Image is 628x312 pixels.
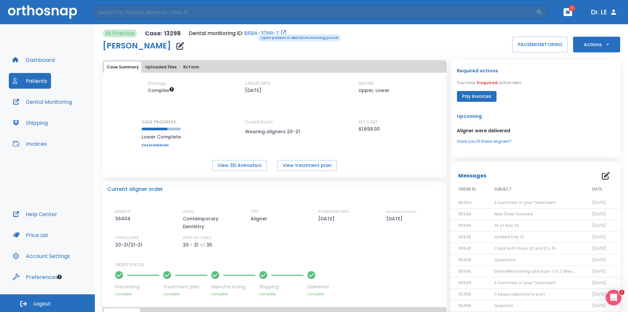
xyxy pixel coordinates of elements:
[211,284,255,290] p: Manufacturing
[189,29,287,37] div: Open patient in dental monitoring portal
[494,257,515,263] span: Questions
[318,215,337,223] p: [DATE]
[9,227,52,243] button: Price List
[307,284,329,290] p: Delivered
[458,223,471,228] span: 35948
[8,5,77,19] img: Orthosnap
[115,241,145,249] p: 20-21/21-21
[145,29,181,37] p: Case: 13298
[458,268,471,274] span: 35948
[458,234,471,240] span: 35948
[494,223,519,228] span: fit of tray 20
[592,234,606,240] span: [DATE]
[457,91,497,102] button: Pay invoices
[592,268,606,274] span: [DATE]
[494,234,524,240] span: cracked tray 21
[457,112,614,120] p: Upcoming
[244,29,279,37] a: 86BA-32BB-Z
[494,280,556,285] span: A Summary of your Treatment
[573,37,620,52] button: Actions
[457,127,614,135] p: Aligner were delivered
[212,160,267,171] button: View 3D Animation
[163,284,207,290] p: Treatment plan
[494,186,512,192] span: SUBJECT
[592,257,606,263] span: [DATE]
[33,300,51,307] span: Logout
[245,86,261,94] p: [DATE]
[592,223,606,228] span: [DATE]
[9,248,74,264] button: Account Settings
[183,209,195,215] p: OFFICE
[115,235,139,241] p: UPPER/LOWER
[206,241,212,249] p: 35
[245,128,304,136] p: Wearing aligners 20-21
[458,200,472,205] span: 36404
[104,62,445,73] div: tabs
[259,284,304,290] p: Shipping
[458,246,471,251] span: 35948
[457,67,498,75] p: Required actions
[512,37,568,52] button: PAUSEMONITORING
[592,291,606,297] span: [DATE]
[142,119,181,125] p: CASE PROGRESS
[494,211,533,217] span: New Order Created
[457,80,521,86] p: You have action item
[105,29,134,37] p: At Practice
[9,206,61,222] button: Help Center
[9,136,51,152] button: Invoices
[458,186,476,192] span: ORDER ID
[592,211,606,217] span: [DATE]
[477,80,497,85] span: 1 required
[115,262,442,268] p: ORDER STATUS
[142,143,181,147] a: See breakdown
[143,62,179,73] button: Uploaded files
[386,209,417,215] p: ESTIMATED SHIP DATE
[9,94,76,110] button: Dental Monitoring
[358,81,374,86] p: ARCHES
[606,290,621,305] iframe: Intercom live chat
[57,274,62,280] div: Tooltip anchor
[592,246,606,251] span: [DATE]
[277,160,337,171] button: View treatment plan
[142,133,181,141] p: Lower Complete
[9,73,51,89] button: Patients
[457,138,614,144] a: Have you fit these aligners?
[494,303,513,308] span: Question
[318,209,349,215] p: SUBMISSION DATE
[104,62,141,73] button: Case Summary
[9,115,52,131] button: Shipping
[458,257,471,263] span: 35455
[115,292,159,297] p: Complete
[189,29,243,37] p: Dental monitoring ID:
[163,292,207,297] p: Complete
[494,200,556,205] span: A Summary of your Treatment
[494,291,545,297] span: It keeps rejecting to post
[211,292,255,297] p: Complete
[9,52,59,68] button: Dashboard
[9,269,62,285] button: Preferences
[115,284,159,290] p: Processing
[358,119,377,125] p: EST COST
[358,86,390,94] p: Upper, Lower
[592,186,602,192] span: DATE
[458,280,471,285] span: 35948
[200,241,205,249] p: of
[245,81,270,86] p: CREATE DATE
[183,235,211,241] p: STEPS INCLUDED
[148,81,166,86] p: Package
[592,280,606,285] span: [DATE]
[494,268,602,274] span: DentalMonitoring Late Scan: 1 to 2 Weeks Notification
[115,209,131,215] p: ORDER ID
[103,42,171,50] h1: [PERSON_NAME]
[619,290,624,295] span: 1
[569,5,575,11] span: 1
